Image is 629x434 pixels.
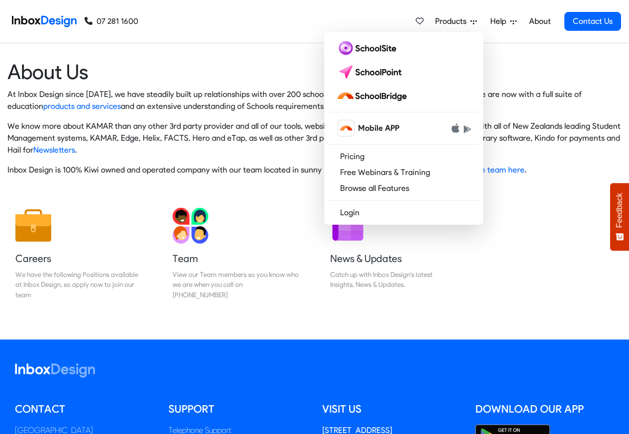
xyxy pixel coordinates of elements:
[475,402,614,417] h5: Download our App
[610,183,629,251] button: Feedback - Show survey
[330,269,456,290] div: Catch up with Inbox Design's latest Insights, News & Updates.
[322,200,464,308] a: News & Updates Catch up with Inbox Design's latest Insights, News & Updates.
[338,120,354,136] img: schoolbridge icon
[431,11,481,31] a: Products
[15,252,142,265] h5: Careers
[7,59,622,85] heading: About Us
[85,15,138,27] a: 07 281 1600
[330,208,366,244] img: 2022_01_12_icon_newsletter.svg
[322,402,461,417] h5: Visit us
[328,180,479,196] a: Browse all Features
[7,120,622,156] p: We know more about KAMAR than any other 3rd party provider and all of our tools, websites and Sch...
[336,40,400,56] img: schoolsite logo
[336,88,411,104] img: schoolbridge logo
[328,165,479,180] a: Free Webinars & Training
[486,11,521,31] a: Help
[564,12,621,31] a: Contact Us
[328,116,479,140] a: schoolbridge icon Mobile APP
[490,15,510,27] span: Help
[336,64,406,80] img: schoolpoint logo
[358,122,399,134] span: Mobile APP
[7,200,150,308] a: Careers We have the following Positions available at Inbox Design, so apply now to join our team
[324,32,483,225] div: Products
[43,101,121,111] a: products and services
[15,402,154,417] h5: Contact
[169,402,307,417] h5: Support
[328,149,479,165] a: Pricing
[7,88,622,112] p: At Inbox Design since [DATE], we have steadily built up relationships with over 200 schools aroun...
[173,252,299,265] h5: Team
[173,269,299,300] div: View our Team members so you know who we are when you call on [PHONE_NUMBER]
[452,165,525,174] a: meet the team here
[526,11,553,31] a: About
[615,193,624,228] span: Feedback
[15,208,51,244] img: 2022_01_13_icon_job.svg
[15,363,95,378] img: logo_inboxdesign_white.svg
[15,269,142,300] div: We have the following Positions available at Inbox Design, so apply now to join our team
[33,145,75,155] a: Newsletters
[165,200,307,308] a: Team View our Team members so you know who we are when you call on [PHONE_NUMBER]
[7,164,622,176] p: Inbox Design is 100% Kiwi owned and operated company with our team located in sunny [GEOGRAPHIC_D...
[328,205,479,221] a: Login
[173,208,208,244] img: 2022_01_13_icon_team.svg
[330,252,456,265] h5: News & Updates
[435,15,470,27] span: Products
